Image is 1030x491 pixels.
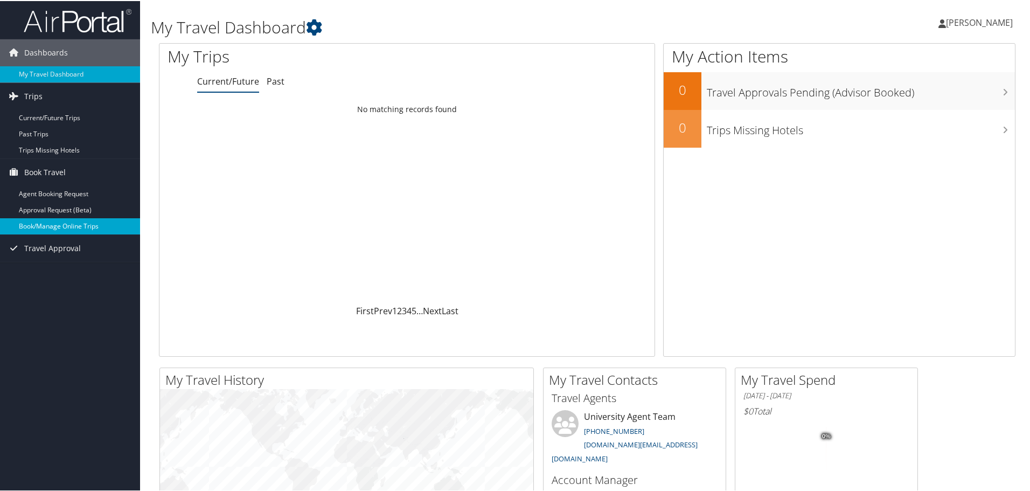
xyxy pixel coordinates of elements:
[165,370,533,388] h2: My Travel History
[168,44,440,67] h1: My Trips
[374,304,392,316] a: Prev
[743,404,753,416] span: $0
[552,472,718,487] h3: Account Manager
[822,432,831,439] tspan: 0%
[664,109,1015,147] a: 0Trips Missing Hotels
[397,304,402,316] a: 2
[197,74,259,86] a: Current/Future
[946,16,1013,27] span: [PERSON_NAME]
[664,71,1015,109] a: 0Travel Approvals Pending (Advisor Booked)
[24,158,66,185] span: Book Travel
[743,404,909,416] h6: Total
[552,439,698,462] a: [DOMAIN_NAME][EMAIL_ADDRESS][DOMAIN_NAME]
[741,370,917,388] h2: My Travel Spend
[584,425,644,435] a: [PHONE_NUMBER]
[664,80,701,98] h2: 0
[938,5,1024,38] a: [PERSON_NAME]
[24,234,81,261] span: Travel Approval
[416,304,423,316] span: …
[664,44,1015,67] h1: My Action Items
[423,304,442,316] a: Next
[546,409,723,467] li: University Agent Team
[24,7,131,32] img: airportal-logo.png
[707,79,1015,99] h3: Travel Approvals Pending (Advisor Booked)
[356,304,374,316] a: First
[151,15,733,38] h1: My Travel Dashboard
[159,99,655,118] td: No matching records found
[24,38,68,65] span: Dashboards
[743,390,909,400] h6: [DATE] - [DATE]
[402,304,407,316] a: 3
[392,304,397,316] a: 1
[442,304,458,316] a: Last
[24,82,43,109] span: Trips
[552,390,718,405] h3: Travel Agents
[707,116,1015,137] h3: Trips Missing Hotels
[549,370,726,388] h2: My Travel Contacts
[407,304,412,316] a: 4
[664,117,701,136] h2: 0
[412,304,416,316] a: 5
[267,74,284,86] a: Past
